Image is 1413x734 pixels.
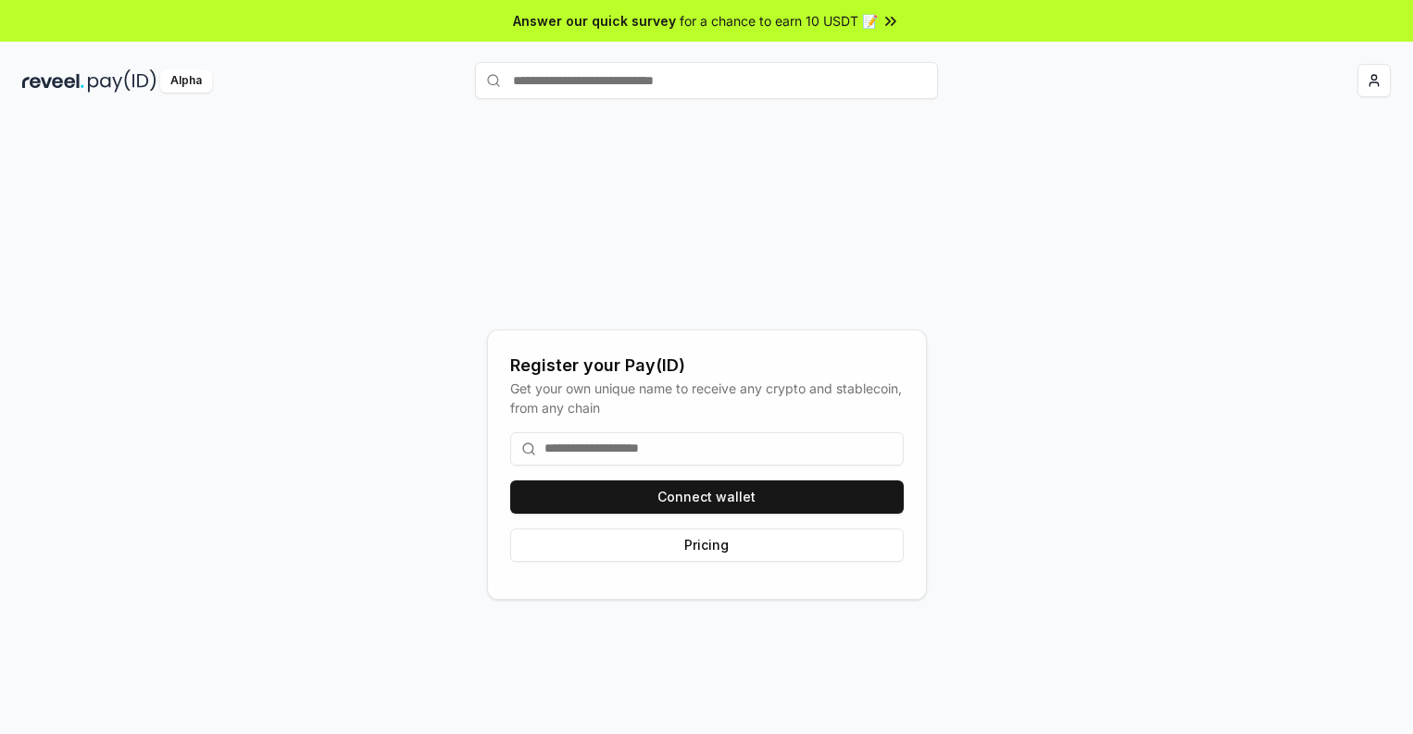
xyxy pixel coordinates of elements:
img: reveel_dark [22,69,84,93]
span: Answer our quick survey [513,11,676,31]
button: Pricing [510,529,904,562]
div: Register your Pay(ID) [510,353,904,379]
div: Get your own unique name to receive any crypto and stablecoin, from any chain [510,379,904,417]
img: pay_id [88,69,156,93]
button: Connect wallet [510,480,904,514]
span: for a chance to earn 10 USDT 📝 [680,11,878,31]
div: Alpha [160,69,212,93]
